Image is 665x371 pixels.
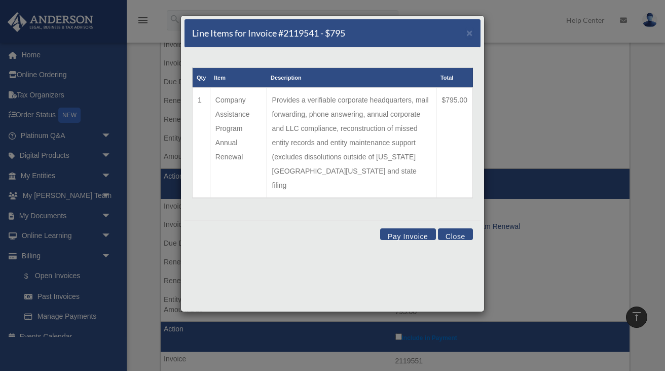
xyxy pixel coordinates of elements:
th: Item [210,68,267,88]
td: Provides a verifiable corporate headquarters, mail forwarding, phone answering, annual corporate ... [267,88,436,198]
td: $795.00 [436,88,473,198]
td: 1 [193,88,210,198]
th: Total [436,68,473,88]
button: Pay Invoice [380,228,436,240]
span: × [466,27,473,39]
td: Company Assistance Program Annual Renewal [210,88,267,198]
button: Close [466,27,473,38]
button: Close [438,228,473,240]
th: Description [267,68,436,88]
th: Qty [193,68,210,88]
h5: Line Items for Invoice #2119541 - $795 [192,27,345,40]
